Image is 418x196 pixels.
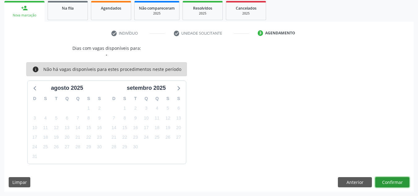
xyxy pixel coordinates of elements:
div: Dias com vagas disponíveis para: [72,45,141,58]
span: segunda-feira, 25 de agosto de 2025 [41,143,50,151]
span: quinta-feira, 4 de setembro de 2025 [153,104,162,113]
span: sexta-feira, 8 de agosto de 2025 [84,114,93,122]
div: - [72,51,141,58]
span: Não compareceram [139,6,175,11]
div: Q [141,94,152,103]
span: quinta-feira, 21 de agosto de 2025 [74,133,82,142]
span: quarta-feira, 20 de agosto de 2025 [63,133,71,142]
span: segunda-feira, 15 de setembro de 2025 [120,123,129,132]
span: segunda-feira, 4 de agosto de 2025 [41,114,50,122]
div: T [130,94,141,103]
span: sábado, 30 de agosto de 2025 [95,143,104,151]
span: quarta-feira, 17 de setembro de 2025 [142,123,151,132]
span: domingo, 31 de agosto de 2025 [30,152,39,161]
span: sexta-feira, 15 de agosto de 2025 [84,123,93,132]
span: segunda-feira, 29 de setembro de 2025 [120,143,129,151]
div: S [173,94,184,103]
span: quarta-feira, 24 de setembro de 2025 [142,133,151,142]
span: sábado, 27 de setembro de 2025 [174,133,183,142]
span: quarta-feira, 10 de setembro de 2025 [142,114,151,122]
div: 2025 [231,11,261,16]
span: terça-feira, 23 de setembro de 2025 [131,133,140,142]
span: domingo, 3 de agosto de 2025 [30,114,39,122]
span: quinta-feira, 11 de setembro de 2025 [153,114,162,122]
div: 3 [258,30,263,36]
span: quarta-feira, 27 de agosto de 2025 [63,143,71,151]
span: sábado, 9 de agosto de 2025 [95,114,104,122]
span: Na fila [62,6,74,11]
span: domingo, 17 de agosto de 2025 [30,133,39,142]
div: S [94,94,105,103]
button: Anterior [338,177,372,188]
span: segunda-feira, 1 de setembro de 2025 [120,104,129,113]
div: Q [62,94,72,103]
span: sábado, 23 de agosto de 2025 [95,133,104,142]
span: domingo, 7 de setembro de 2025 [110,114,118,122]
div: T [51,94,62,103]
span: sexta-feira, 22 de agosto de 2025 [84,133,93,142]
span: sábado, 16 de agosto de 2025 [95,123,104,132]
span: quinta-feira, 7 de agosto de 2025 [74,114,82,122]
span: Cancelados [236,6,256,11]
span: domingo, 21 de setembro de 2025 [110,133,118,142]
div: person_add [21,5,28,11]
div: S [83,94,94,103]
div: Agendamento [265,30,295,36]
span: quarta-feira, 3 de setembro de 2025 [142,104,151,113]
span: terça-feira, 2 de setembro de 2025 [131,104,140,113]
span: sexta-feira, 19 de setembro de 2025 [163,123,172,132]
span: terça-feira, 26 de agosto de 2025 [52,143,61,151]
span: quinta-feira, 25 de setembro de 2025 [153,133,162,142]
span: sexta-feira, 1 de agosto de 2025 [84,104,93,113]
div: Q [152,94,162,103]
span: Resolvidos [193,6,212,11]
span: sábado, 6 de setembro de 2025 [174,104,183,113]
span: quarta-feira, 6 de agosto de 2025 [63,114,71,122]
span: sexta-feira, 12 de setembro de 2025 [163,114,172,122]
span: sábado, 13 de setembro de 2025 [174,114,183,122]
div: setembro 2025 [124,84,168,92]
span: domingo, 14 de setembro de 2025 [110,123,118,132]
div: S [162,94,173,103]
span: terça-feira, 19 de agosto de 2025 [52,133,61,142]
div: Q [72,94,83,103]
span: sexta-feira, 5 de setembro de 2025 [163,104,172,113]
span: quinta-feira, 14 de agosto de 2025 [74,123,82,132]
span: domingo, 10 de agosto de 2025 [30,123,39,132]
div: S [119,94,130,103]
span: terça-feira, 16 de setembro de 2025 [131,123,140,132]
span: domingo, 24 de agosto de 2025 [30,143,39,151]
div: Nova marcação [9,13,40,18]
div: Não há vagas disponíveis para estes procedimentos neste período [43,66,181,73]
span: sexta-feira, 29 de agosto de 2025 [84,143,93,151]
span: quinta-feira, 28 de agosto de 2025 [74,143,82,151]
span: domingo, 28 de setembro de 2025 [110,143,118,151]
span: Agendados [101,6,121,11]
div: 2025 [139,11,175,16]
div: D [109,94,119,103]
span: quinta-feira, 18 de setembro de 2025 [153,123,162,132]
div: D [29,94,40,103]
div: 2025 [187,11,218,16]
span: terça-feira, 5 de agosto de 2025 [52,114,61,122]
span: sábado, 20 de setembro de 2025 [174,123,183,132]
span: sábado, 2 de agosto de 2025 [95,104,104,113]
span: sexta-feira, 26 de setembro de 2025 [163,133,172,142]
span: terça-feira, 9 de setembro de 2025 [131,114,140,122]
span: segunda-feira, 18 de agosto de 2025 [41,133,50,142]
span: quarta-feira, 13 de agosto de 2025 [63,123,71,132]
i: info [32,66,39,73]
span: segunda-feira, 8 de setembro de 2025 [120,114,129,122]
div: agosto 2025 [49,84,86,92]
span: segunda-feira, 11 de agosto de 2025 [41,123,50,132]
span: terça-feira, 12 de agosto de 2025 [52,123,61,132]
span: terça-feira, 30 de setembro de 2025 [131,143,140,151]
span: segunda-feira, 22 de setembro de 2025 [120,133,129,142]
button: Confirmar [375,177,409,188]
div: S [40,94,51,103]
